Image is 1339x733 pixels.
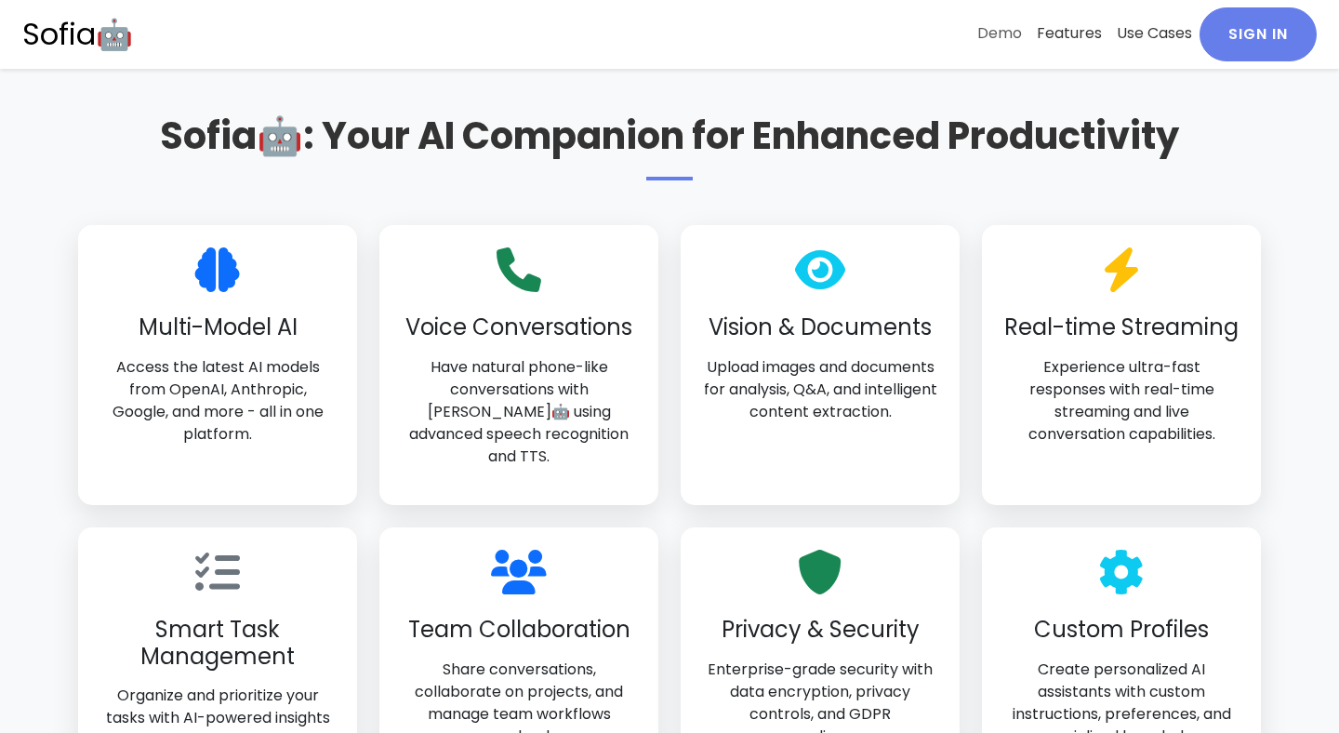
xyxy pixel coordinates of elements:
a: Use Cases [1109,7,1200,60]
a: Sign In [1200,7,1317,61]
h3: Multi-Model AI [100,314,335,341]
a: Demo [970,7,1029,60]
h2: Sofia🤖: Your AI Companion for Enhanced Productivity [78,113,1261,180]
p: Upload images and documents for analysis, Q&A, and intelligent content extraction. [703,356,937,423]
h3: Custom Profiles [1004,617,1239,644]
a: Features [1029,7,1109,60]
p: Experience ultra-fast responses with real-time streaming and live conversation capabilities. [1004,356,1239,446]
h3: Smart Task Management [100,617,335,671]
h3: Real-time Streaming [1004,314,1239,341]
h3: Team Collaboration [402,617,636,644]
p: Have natural phone-like conversations with [PERSON_NAME]🤖 using advanced speech recognition and TTS. [402,356,636,468]
a: Sofia🤖 [22,7,133,61]
h3: Vision & Documents [703,314,937,341]
h3: Privacy & Security [703,617,937,644]
h3: Voice Conversations [402,314,636,341]
p: Access the latest AI models from OpenAI, Anthropic, Google, and more - all in one platform. [100,356,335,446]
